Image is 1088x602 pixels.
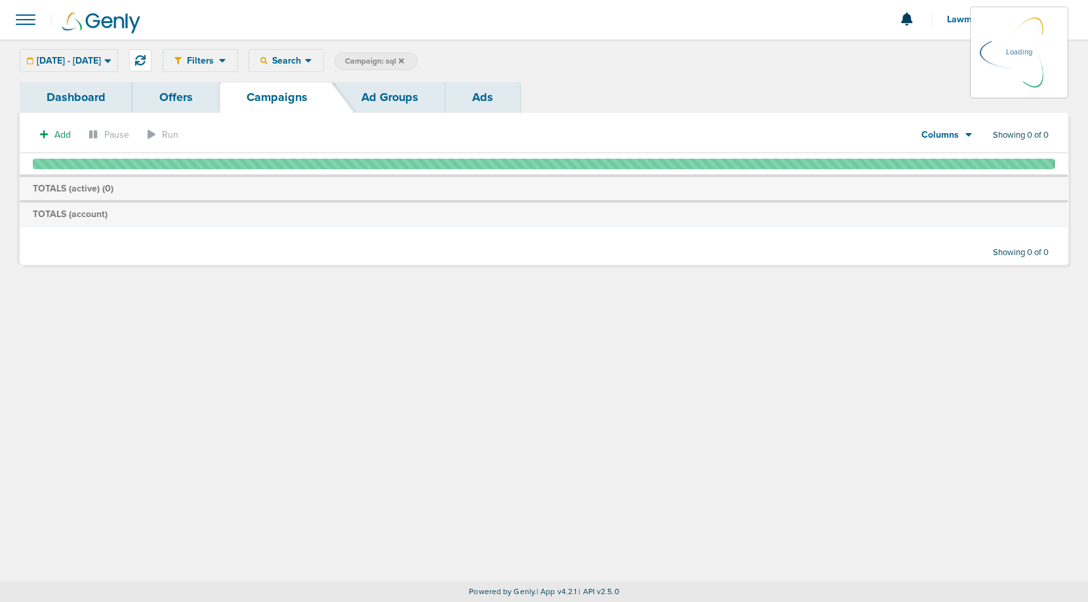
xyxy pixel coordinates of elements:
span: Showing 0 of 0 [993,130,1049,141]
span: | App v4.2.1 [536,587,576,596]
span: Campaign: sql [345,56,404,67]
span: Add [54,129,71,140]
span: Showing 0 of 0 [993,247,1049,258]
button: Add [33,125,78,144]
a: Dashboard [20,82,132,113]
a: Ad Groups [334,82,445,113]
a: Ads [445,82,520,113]
td: TOTALS (active) ( ) [20,176,1068,202]
span: Lawmatics Advertiser [947,15,1048,24]
span: 0 [105,183,111,194]
span: | API v2.5.0 [578,587,618,596]
p: Loading [1006,45,1032,60]
td: TOTALS (account) [20,201,1068,226]
a: Offers [132,82,220,113]
img: Genly [62,12,140,33]
a: Campaigns [220,82,334,113]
